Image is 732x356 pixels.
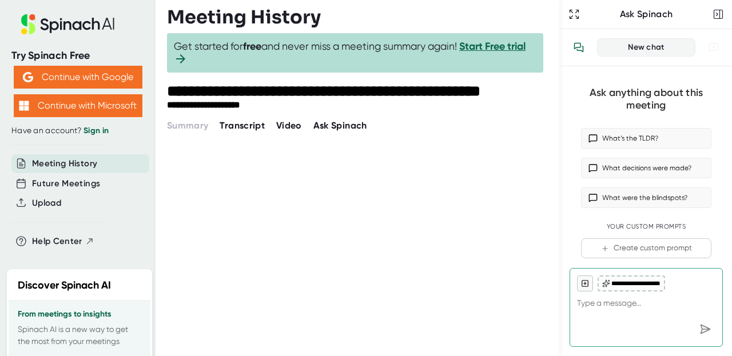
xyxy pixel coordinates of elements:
[11,126,144,136] div: Have an account?
[32,177,100,190] button: Future Meetings
[276,120,302,131] span: Video
[18,278,111,293] h2: Discover Spinach AI
[18,323,141,347] p: Spinach AI is a new way to get the most from your meetings
[14,66,142,89] button: Continue with Google
[32,157,97,170] button: Meeting History
[581,128,711,149] button: What’s the TLDR?
[581,158,711,178] button: What decisions were made?
[582,9,710,20] div: Ask Spinach
[32,235,82,248] span: Help Center
[32,235,94,248] button: Help Center
[11,49,144,62] div: Try Spinach Free
[276,119,302,133] button: Video
[695,319,715,339] div: Send message
[23,72,33,82] img: Aehbyd4JwY73AAAAAElFTkSuQmCC
[167,119,208,133] button: Summary
[604,42,688,53] div: New chat
[18,310,141,319] h3: From meetings to insights
[243,40,261,53] b: free
[83,126,109,135] a: Sign in
[167,6,321,28] h3: Meeting History
[567,36,590,59] button: View conversation history
[581,187,711,208] button: What were the blindspots?
[459,40,526,53] a: Start Free trial
[313,120,367,131] span: Ask Spinach
[167,120,208,131] span: Summary
[313,119,367,133] button: Ask Spinach
[220,120,265,131] span: Transcript
[32,197,61,210] button: Upload
[174,40,536,66] span: Get started for and never miss a meeting summary again!
[14,94,142,117] button: Continue with Microsoft
[581,238,711,258] button: Create custom prompt
[566,6,582,22] button: Expand to Ask Spinach page
[581,223,711,231] div: Your Custom Prompts
[581,86,711,112] div: Ask anything about this meeting
[710,6,726,22] button: Close conversation sidebar
[220,119,265,133] button: Transcript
